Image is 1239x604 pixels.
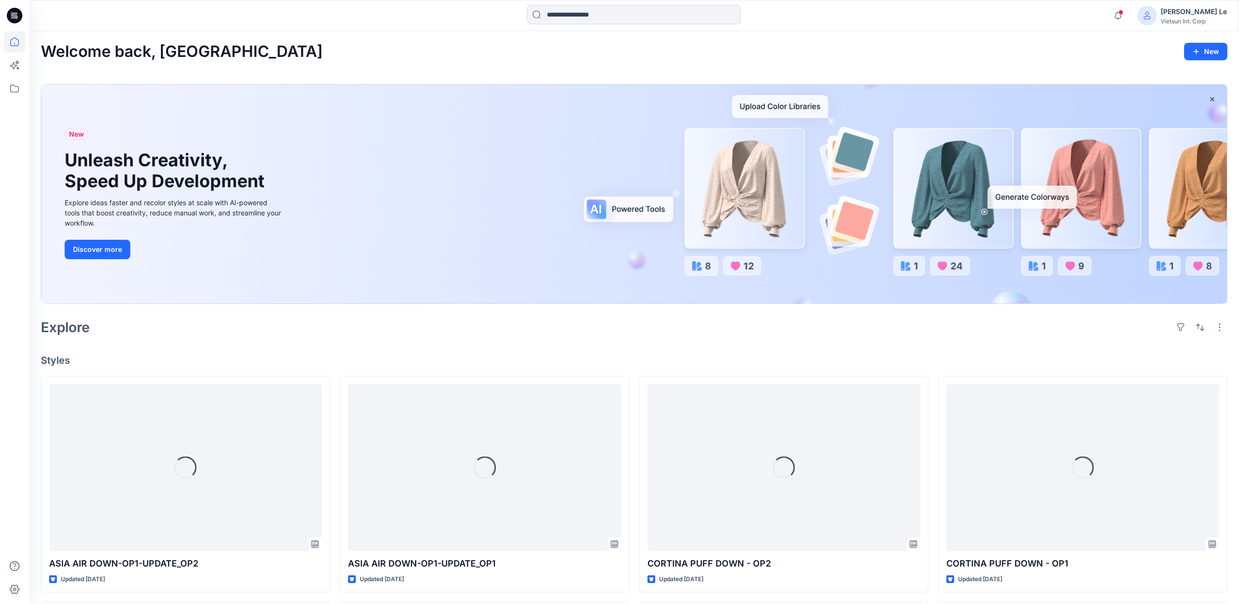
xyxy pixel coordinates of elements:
[65,240,130,259] button: Discover more
[49,557,322,570] p: ASIA AIR DOWN-OP1-UPDATE_OP2
[61,574,105,585] p: Updated [DATE]
[69,128,84,140] span: New
[659,574,703,585] p: Updated [DATE]
[647,557,920,570] p: CORTINA PUFF DOWN - OP2
[41,43,323,61] h2: Welcome back, [GEOGRAPHIC_DATA]
[65,150,269,192] h1: Unleash Creativity, Speed Up Development
[1184,43,1227,60] button: New
[1143,12,1151,19] svg: avatar
[65,240,283,259] a: Discover more
[946,557,1219,570] p: CORTINA PUFF DOWN - OP1
[65,197,283,228] div: Explore ideas faster and recolor styles at scale with AI-powered tools that boost creativity, red...
[41,355,1227,366] h4: Styles
[348,557,621,570] p: ASIA AIR DOWN-OP1-UPDATE_OP1
[1161,18,1227,25] div: Vietsun Int. Corp
[41,320,90,335] h2: Explore
[958,574,1002,585] p: Updated [DATE]
[1161,6,1227,18] div: [PERSON_NAME] Le
[360,574,404,585] p: Updated [DATE]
